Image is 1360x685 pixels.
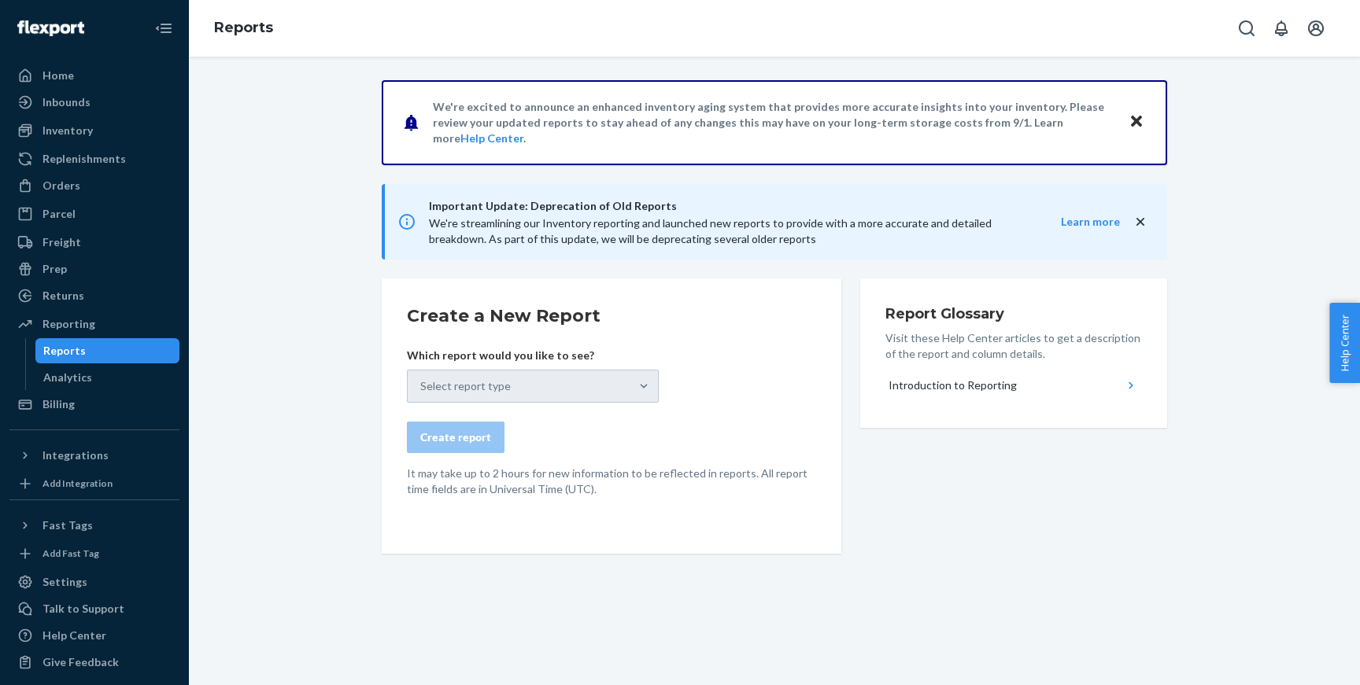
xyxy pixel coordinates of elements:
[460,131,523,145] a: Help Center
[407,422,504,453] button: Create report
[9,474,179,493] a: Add Integration
[42,316,95,332] div: Reporting
[420,429,491,445] div: Create report
[9,623,179,648] a: Help Center
[429,197,1029,215] span: Important Update: Deprecation of Old Reports
[9,118,179,143] a: Inventory
[42,288,84,304] div: Returns
[1029,214,1120,230] button: Learn more
[42,601,124,617] div: Talk to Support
[9,311,179,337] a: Reporting
[43,370,92,385] div: Analytics
[35,338,180,363] a: Reports
[885,368,1142,403] button: Introduction to Reporting
[42,628,106,643] div: Help Center
[9,201,179,226] a: Parcel
[9,230,179,255] a: Freight
[9,392,179,417] a: Billing
[1329,303,1360,383] button: Help Center
[429,216,992,245] span: We're streamlining our Inventory reporting and launched new reports to provide with a more accura...
[148,13,179,44] button: Close Navigation
[1266,13,1297,44] button: Open notifications
[9,569,179,595] a: Settings
[407,304,816,329] h2: Create a New Report
[9,146,179,171] a: Replenishments
[885,304,1142,324] h3: Report Glossary
[9,173,179,198] a: Orders
[42,68,74,83] div: Home
[407,466,816,497] p: It may take up to 2 hours for new information to be reflected in reports. All report time fields ...
[42,517,93,533] div: Fast Tags
[42,574,87,590] div: Settings
[1133,214,1148,230] button: close
[9,63,179,88] a: Home
[37,11,69,25] span: Chat
[42,396,75,412] div: Billing
[9,596,179,621] button: Talk to Support
[42,234,81,250] div: Freight
[9,256,179,282] a: Prep
[9,90,179,115] a: Inbounds
[9,650,179,675] button: Give Feedback
[9,513,179,538] button: Fast Tags
[1300,13,1332,44] button: Open account menu
[42,151,126,167] div: Replenishments
[1126,111,1147,134] button: Close
[42,94,91,110] div: Inbounds
[889,377,1017,393] div: Introduction to Reporting
[407,348,659,363] p: Which report would you like to see?
[214,19,273,36] a: Reports
[42,206,76,222] div: Parcel
[433,99,1114,146] p: We're excited to announce an enhanced inventory aging system that provides more accurate insights...
[43,343,86,359] div: Reports
[1231,13,1262,44] button: Open Search Box
[42,261,67,277] div: Prep
[42,654,119,670] div: Give Feedback
[201,6,286,51] ol: breadcrumbs
[42,547,99,560] div: Add Fast Tag
[42,123,93,138] div: Inventory
[42,477,113,490] div: Add Integration
[885,330,1142,362] p: Visit these Help Center articles to get a description of the report and column details.
[9,283,179,308] a: Returns
[42,447,109,463] div: Integrations
[35,365,180,390] a: Analytics
[42,178,80,193] div: Orders
[9,443,179,468] button: Integrations
[9,544,179,563] a: Add Fast Tag
[17,20,84,36] img: Flexport logo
